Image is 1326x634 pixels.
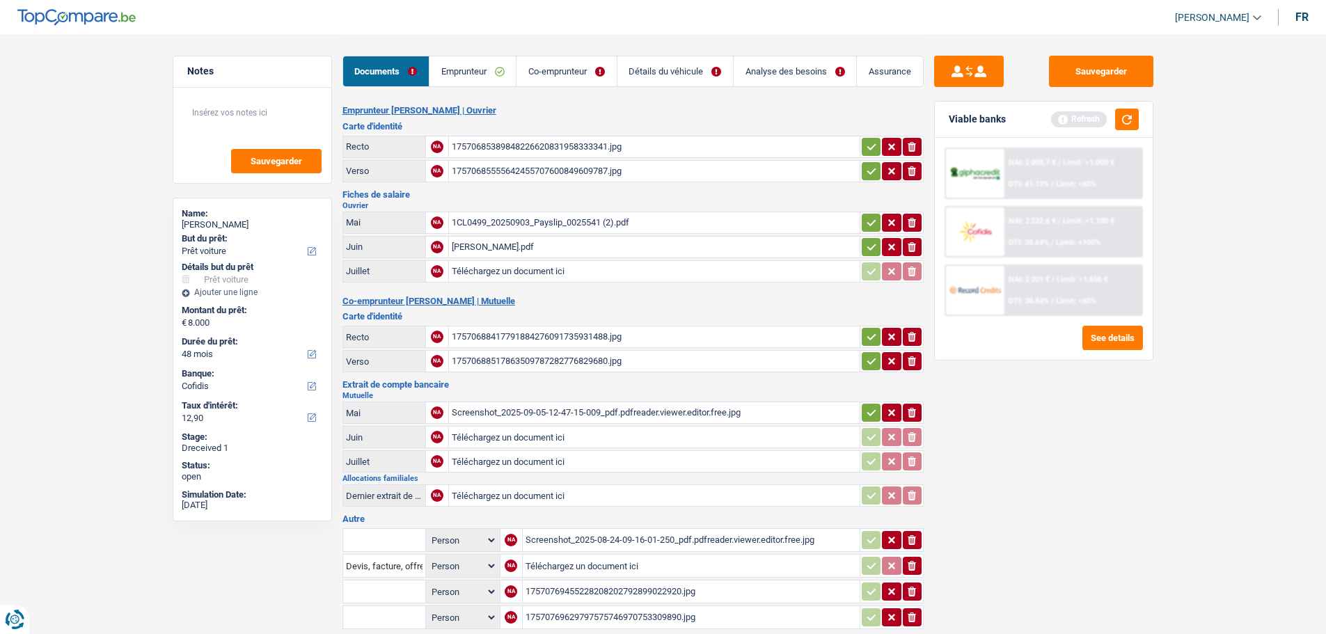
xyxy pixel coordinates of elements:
[431,165,443,177] div: NA
[1082,326,1143,350] button: See details
[857,56,922,86] a: Assurance
[431,331,443,343] div: NA
[1009,238,1049,247] span: DTI: 38.64%
[346,408,423,418] div: Mai
[342,392,924,399] h2: Mutuelle
[516,56,616,86] a: Co-emprunteur
[452,212,857,233] div: 1CL0499_20250903_Payslip_0025541 (2).pdf
[431,355,443,367] div: NA
[452,237,857,257] div: [PERSON_NAME].pdf
[452,402,857,423] div: Screenshot_2025-09-05-12-47-15-009_pdf.pdfreader.viewer.editor.free.jpg
[346,332,423,342] div: Recto
[949,219,1001,244] img: Cofidis
[1051,180,1054,189] span: /
[346,217,423,228] div: Mai
[182,460,323,471] div: Status:
[1058,216,1061,225] span: /
[182,443,323,454] div: Dreceived 1
[1058,158,1061,167] span: /
[1164,6,1261,29] a: [PERSON_NAME]
[182,431,323,443] div: Stage:
[182,233,320,244] label: But du prêt:
[182,400,320,411] label: Taux d'intérêt:
[734,56,856,86] a: Analyse des besoins
[182,287,323,297] div: Ajouter une ligne
[346,141,423,152] div: Recto
[431,431,443,443] div: NA
[1056,238,1100,247] span: Limit: <100%
[1057,275,1108,284] span: Limit: >1.656 €
[431,141,443,153] div: NA
[346,166,423,176] div: Verso
[1056,180,1096,189] span: Limit: <60%
[429,56,516,86] a: Emprunteur
[1056,296,1096,306] span: Limit: <60%
[342,296,924,307] h2: Co-emprunteur [PERSON_NAME] | Mutuelle
[431,406,443,419] div: NA
[182,262,323,273] div: Détails but du prêt
[346,241,423,252] div: Juin
[617,56,733,86] a: Détails du véhicule
[452,136,857,157] div: 17570685389848226620831958333341.jpg
[187,65,317,77] h5: Notes
[505,560,517,572] div: NA
[343,56,429,86] a: Documents
[1175,12,1249,24] span: [PERSON_NAME]
[231,149,322,173] button: Sauvegarder
[1052,275,1055,284] span: /
[182,317,187,328] span: €
[251,157,302,166] span: Sauvegarder
[452,351,857,372] div: 17570688517863509787282776829680.jpg
[1051,296,1054,306] span: /
[526,581,857,602] div: 17570769455228208202792899022920.jpg
[182,471,323,482] div: open
[1009,296,1049,306] span: DTI: 38.84%
[431,455,443,468] div: NA
[949,166,1001,182] img: AlphaCredit
[1049,56,1153,87] button: Sauvegarder
[1051,238,1054,247] span: /
[342,105,924,116] h2: Emprunteur [PERSON_NAME] | Ouvrier
[1009,180,1049,189] span: DTI: 41.13%
[342,380,924,389] h3: Extrait de compte bancaire
[526,530,857,550] div: Screenshot_2025-08-24-09-16-01-250_pdf.pdfreader.viewer.editor.free.jpg
[1063,158,1114,167] span: Limit: >1.000 €
[452,326,857,347] div: 17570688417791884276091735931488.jpg
[182,489,323,500] div: Simulation Date:
[182,305,320,316] label: Montant du prêt:
[431,216,443,229] div: NA
[949,277,1001,303] img: Record Credits
[949,113,1006,125] div: Viable banks
[1009,216,1056,225] span: NAI: 2 222,6 €
[431,489,443,502] div: NA
[1009,275,1050,284] span: NAI: 2 201 €
[182,336,320,347] label: Durée du prêt:
[1063,216,1114,225] span: Limit: >1.100 €
[346,457,423,467] div: Juillet
[526,607,857,628] div: 17570769629797575746970753309890.jpg
[346,356,423,367] div: Verso
[452,161,857,182] div: 17570685555642455707600849609787.jpg
[182,219,323,230] div: [PERSON_NAME]
[1295,10,1309,24] div: fr
[346,432,423,443] div: Juin
[346,266,423,276] div: Juillet
[431,241,443,253] div: NA
[431,265,443,278] div: NA
[1051,111,1107,127] div: Refresh
[505,611,517,624] div: NA
[182,500,323,511] div: [DATE]
[342,190,924,199] h3: Fiches de salaire
[1009,158,1056,167] span: NAI: 2 003,7 €
[505,585,517,598] div: NA
[342,122,924,131] h3: Carte d'identité
[342,312,924,321] h3: Carte d'identité
[342,202,924,209] h2: Ouvrier
[346,491,423,501] div: Dernier extrait de compte pour vos allocations familiales
[17,9,136,26] img: TopCompare Logo
[342,514,924,523] h3: Autre
[342,475,924,482] h2: Allocations familiales
[182,208,323,219] div: Name:
[505,534,517,546] div: NA
[182,368,320,379] label: Banque:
